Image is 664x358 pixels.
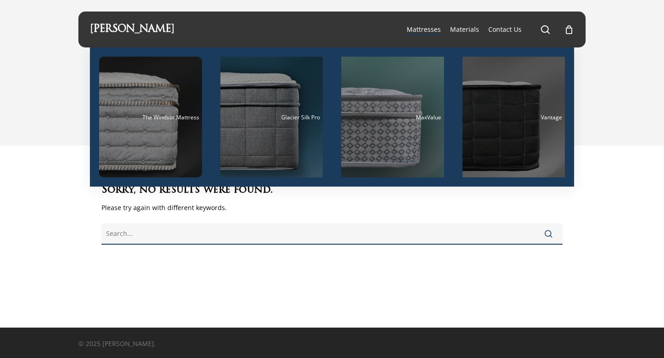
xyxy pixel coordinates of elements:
span: The Windsor Mattress [142,113,199,121]
a: Cart [564,24,574,35]
input: Search for: [101,223,563,245]
p: © 2025 [PERSON_NAME]. [78,339,284,349]
h1: Results For [78,83,586,106]
a: Vantage [462,57,565,177]
h3: Sorry, no results were found. [101,182,563,198]
a: Materials [450,25,479,34]
a: MaxValue [341,57,444,177]
a: Mattresses [407,25,441,34]
nav: Main Menu [402,12,574,47]
a: Contact Us [488,25,522,34]
p: Please try again with different keywords. [101,202,563,223]
a: [PERSON_NAME] [90,24,174,35]
span: Vantage [541,113,562,121]
span: MaxValue [416,113,441,121]
span: Glacier Silk Pro [281,113,320,121]
a: The Windsor Mattress [99,57,202,177]
a: Glacier Silk Pro [220,57,323,177]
